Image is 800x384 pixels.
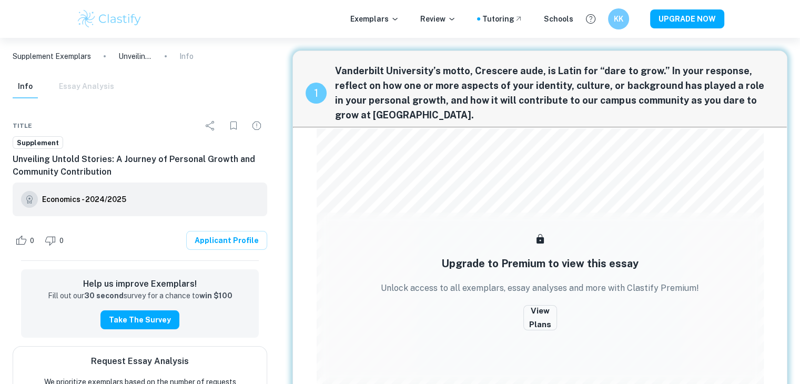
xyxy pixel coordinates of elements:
div: recipe [306,83,327,104]
div: Share [200,115,221,136]
a: Economics - 2024/2025 [42,191,126,208]
button: Help and Feedback [582,10,600,28]
div: Like [13,232,40,249]
strong: 30 second [84,291,124,300]
h5: Upgrade to Premium to view this essay [441,256,639,271]
span: 0 [54,236,69,246]
h6: KK [612,13,624,25]
p: Review [420,13,456,25]
a: Applicant Profile [186,231,267,250]
button: UPGRADE NOW [650,9,724,28]
div: Dislike [42,232,69,249]
button: KK [608,8,629,29]
span: 0 [24,236,40,246]
p: Fill out our survey for a chance to [48,290,232,302]
a: Supplement Exemplars [13,50,91,62]
a: Schools [544,13,573,25]
div: Report issue [246,115,267,136]
button: Take the Survey [100,310,179,329]
p: Info [179,50,194,62]
span: Vanderbilt University’s motto, Crescere aude, is Latin for “dare to grow.” In your response, refl... [335,64,774,123]
span: Supplement [13,138,63,148]
a: Tutoring [482,13,523,25]
h6: Economics - 2024/2025 [42,194,126,205]
p: Unlock access to all exemplars, essay analyses and more with Clastify Premium! [381,282,699,295]
strong: win $100 [199,291,232,300]
img: Clastify logo [76,8,143,29]
span: Title [13,121,32,130]
p: Exemplars [350,13,399,25]
h6: Help us improve Exemplars! [29,278,250,290]
button: View Plans [523,305,557,330]
a: Supplement [13,136,63,149]
button: Info [13,75,38,98]
div: Bookmark [223,115,244,136]
p: Unveiling Untold Stories: A Journey of Personal Growth and Community Contribution [118,50,152,62]
h6: Unveiling Untold Stories: A Journey of Personal Growth and Community Contribution [13,153,267,178]
h6: Request Essay Analysis [91,355,189,368]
